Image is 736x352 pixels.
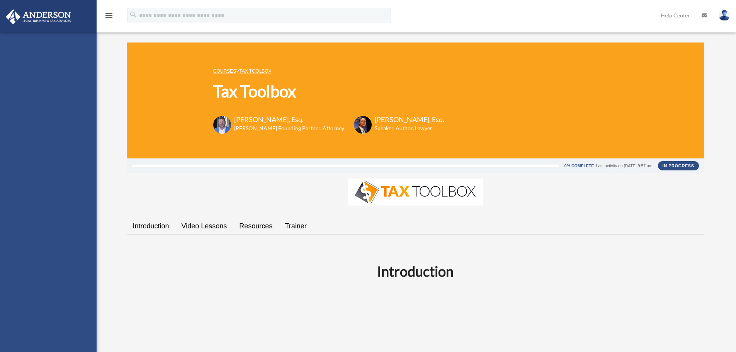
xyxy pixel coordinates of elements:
div: Last activity on [DATE] 9:57 am [596,164,652,168]
i: menu [104,11,114,20]
a: Tax Toolbox [239,68,271,74]
img: Scott-Estill-Headshot.png [354,116,372,134]
h3: [PERSON_NAME], Esq. [375,115,444,124]
h6: Speaker, Author, Lawyer [375,124,435,132]
h3: [PERSON_NAME], Esq. [234,115,344,124]
img: User Pic [719,10,730,21]
p: > [213,66,444,76]
a: Resources [233,215,279,237]
a: COURSES [213,68,236,74]
img: Anderson Advisors Platinum Portal [3,9,73,24]
img: Toby-circle-head.png [213,116,231,134]
a: menu [104,14,114,20]
h1: Tax Toolbox [213,80,444,103]
h2: Introduction [131,262,700,281]
a: Video Lessons [175,215,233,237]
i: search [129,10,138,19]
a: Trainer [279,215,313,237]
a: Introduction [127,215,175,237]
div: In Progress [658,161,699,170]
h6: [PERSON_NAME] Founding Partner, Attorney [234,124,344,132]
div: 0% Complete [564,164,594,168]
